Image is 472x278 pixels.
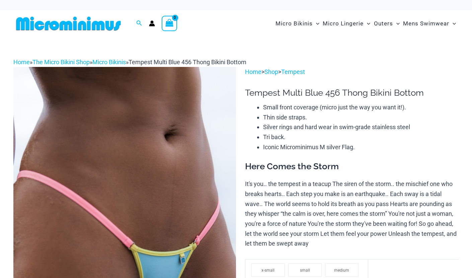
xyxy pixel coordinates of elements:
span: » » » [13,59,246,66]
li: Thin side straps. [263,112,459,122]
li: Tri back. [263,132,459,142]
a: Home [13,59,30,66]
nav: Site Navigation [273,12,459,35]
img: MM SHOP LOGO FLAT [13,16,124,31]
span: x-small [261,268,274,273]
h3: Here Comes the Storm [245,161,459,172]
li: Small front coverage (micro just the way you want it!). [263,102,459,112]
span: Micro Lingerie [323,15,364,32]
a: Mens SwimwearMenu ToggleMenu Toggle [401,13,458,34]
li: Iconic Microminimus M silver Flag. [263,142,459,152]
li: small [288,263,322,277]
a: Home [245,68,261,75]
a: Micro LingerieMenu ToggleMenu Toggle [321,13,372,34]
span: Tempest Multi Blue 456 Thong Bikini Bottom [129,59,246,66]
li: Silver rings and hard wear in swim-grade stainless steel [263,122,459,132]
a: Shop [264,68,278,75]
a: Micro BikinisMenu ToggleMenu Toggle [274,13,321,34]
h1: Tempest Multi Blue 456 Thong Bikini Bottom [245,88,459,98]
a: Account icon link [149,20,155,26]
a: Tempest [281,68,305,75]
span: Menu Toggle [313,15,319,32]
span: Mens Swimwear [403,15,449,32]
span: Menu Toggle [364,15,370,32]
a: OutersMenu ToggleMenu Toggle [372,13,401,34]
li: x-small [251,263,285,277]
li: medium [325,263,359,277]
span: Menu Toggle [449,15,456,32]
span: medium [334,268,349,273]
a: View Shopping Cart, empty [162,16,177,31]
span: Outers [374,15,393,32]
span: Menu Toggle [393,15,400,32]
a: The Micro Bikini Shop [32,59,90,66]
a: Search icon link [136,19,142,28]
p: It's you.. the tempest in a teacup The siren of the storm.. the mischief one who breaks hearts.. ... [245,179,459,249]
span: small [300,268,310,273]
a: Micro Bikinis [92,59,126,66]
p: > > [245,67,459,77]
span: Micro Bikinis [276,15,313,32]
